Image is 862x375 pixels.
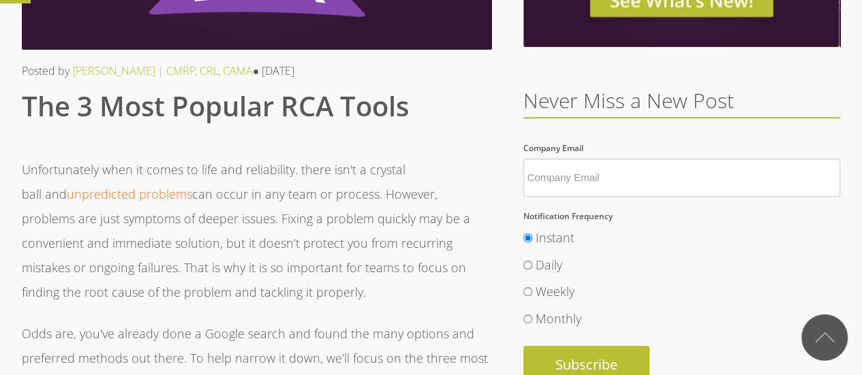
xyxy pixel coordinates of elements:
a: [PERSON_NAME] | CMRP, CRL, CAMA [73,63,253,78]
span: Weekly [536,283,574,299]
p: Unfortunately when it comes to life and reliability. there isn't a crystal ball and can occur in ... [22,157,493,304]
input: Company Email [523,159,841,197]
a: unpredicted problems [67,186,192,202]
input: Instant [523,233,532,242]
span: Never Miss a New Post [523,86,734,114]
span: Instant [536,229,574,246]
span: ● [DATE] [253,63,295,78]
input: Daily [523,261,532,270]
span: Posted by [22,63,70,78]
input: Weekly [523,287,532,296]
input: Monthly [523,314,532,323]
span: The 3 Most Popular RCA Tools [22,87,409,125]
span: Notification Frequency [523,210,613,222]
span: Daily [536,257,562,273]
span: Monthly [536,310,581,327]
span: Company Email [523,142,583,154]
